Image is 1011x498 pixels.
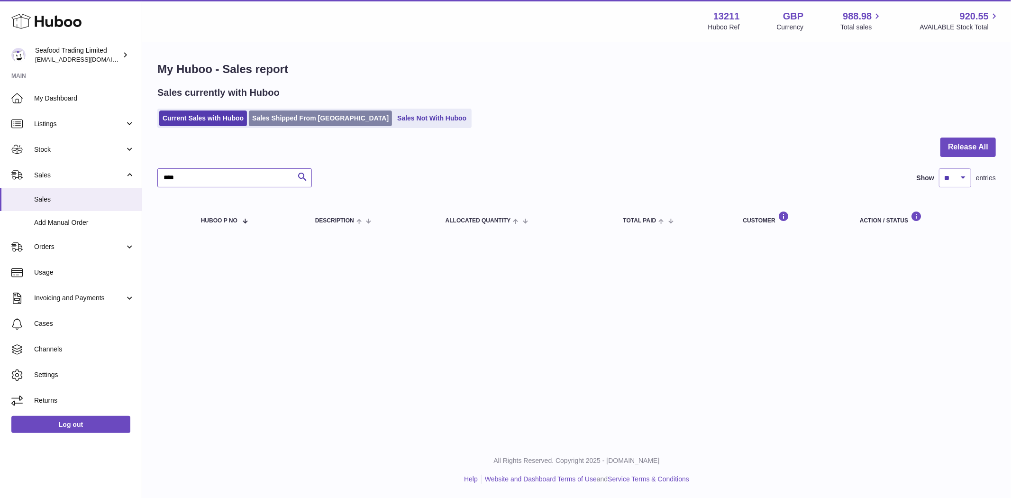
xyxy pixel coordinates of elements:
span: Invoicing and Payments [34,294,125,303]
div: Huboo Ref [708,23,740,32]
button: Release All [940,138,996,157]
li: and [482,475,689,484]
a: Service Terms & Conditions [608,475,689,483]
div: Seafood Trading Limited [35,46,120,64]
a: 920.55 AVAILABLE Stock Total [920,10,1000,32]
a: Sales Shipped From [GEOGRAPHIC_DATA] [249,111,392,126]
p: All Rights Reserved. Copyright 2025 - [DOMAIN_NAME] [150,456,1003,465]
span: Listings [34,120,125,129]
span: Total paid [623,218,656,224]
div: Currency [777,23,804,32]
strong: 13211 [713,10,740,23]
img: internalAdmin-13211@internal.huboo.com [11,48,26,62]
strong: GBP [783,10,803,23]
span: Usage [34,268,135,277]
span: Add Manual Order [34,218,135,227]
span: [EMAIL_ADDRESS][DOMAIN_NAME] [35,55,139,63]
span: Channels [34,345,135,354]
span: My Dashboard [34,94,135,103]
a: Website and Dashboard Terms of Use [485,475,597,483]
span: Total sales [840,23,883,32]
h1: My Huboo - Sales report [157,62,996,77]
span: Description [315,218,354,224]
span: Cases [34,319,135,328]
h2: Sales currently with Huboo [157,86,280,99]
span: ALLOCATED Quantity [446,218,511,224]
span: Sales [34,171,125,180]
label: Show [917,174,934,183]
span: entries [976,174,996,183]
span: 920.55 [960,10,989,23]
a: Log out [11,416,130,433]
span: Huboo P no [201,218,237,224]
div: Action / Status [860,211,986,224]
span: Orders [34,242,125,251]
a: 988.98 Total sales [840,10,883,32]
span: Stock [34,145,125,154]
span: Settings [34,370,135,379]
span: 988.98 [843,10,872,23]
a: Help [464,475,478,483]
span: Sales [34,195,135,204]
div: Customer [743,211,841,224]
span: AVAILABLE Stock Total [920,23,1000,32]
a: Current Sales with Huboo [159,111,247,126]
span: Returns [34,396,135,405]
a: Sales Not With Huboo [394,111,470,126]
